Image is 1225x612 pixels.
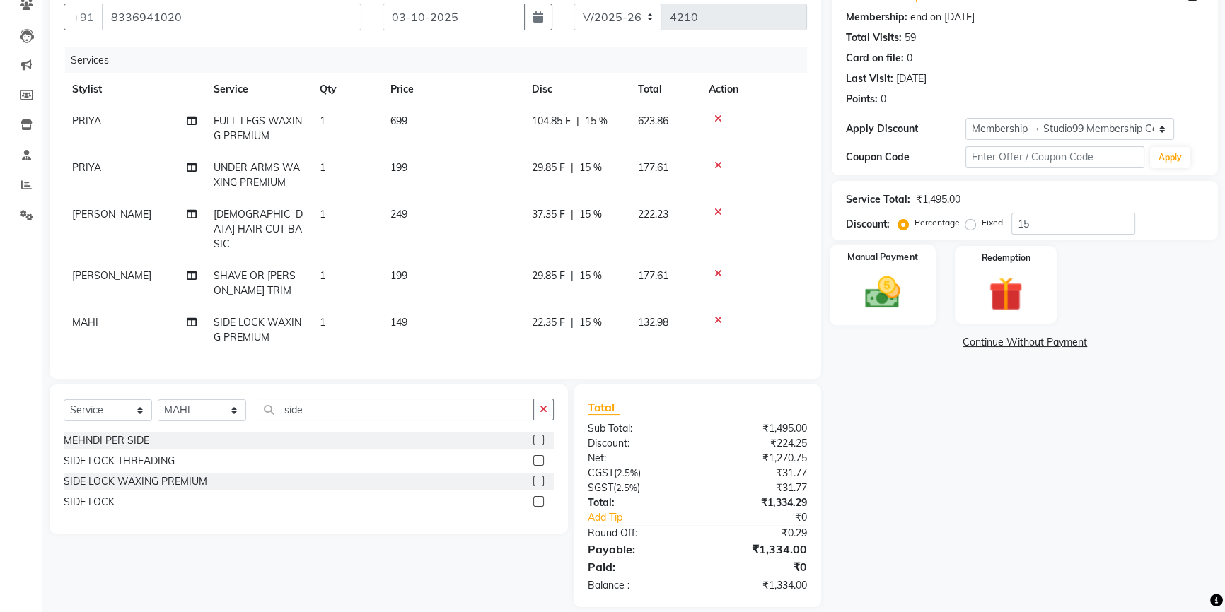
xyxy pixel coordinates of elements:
span: [DEMOGRAPHIC_DATA] HAIR CUT BASIC [214,208,303,250]
span: 177.61 [638,269,668,282]
span: 132.98 [638,316,668,329]
div: ₹1,495.00 [697,421,818,436]
span: FULL LEGS WAXING PREMIUM [214,114,302,142]
span: 15 % [579,269,602,283]
label: Fixed [982,216,1003,229]
div: 0 [881,92,886,107]
div: ₹0 [717,510,818,525]
div: Payable: [577,541,697,558]
span: 249 [390,208,407,220]
span: | [571,207,574,222]
div: SIDE LOCK THREADING [64,454,175,469]
button: +91 [64,4,103,30]
span: 15 % [579,315,602,330]
span: 15 % [585,114,608,129]
div: 0 [907,51,912,66]
span: 37.35 F [532,207,565,222]
th: Service [205,73,311,105]
div: ₹1,334.00 [697,541,818,558]
span: MAHI [72,316,98,329]
span: UNDER ARMS WAXING PREMIUM [214,161,300,189]
span: 29.85 F [532,160,565,175]
span: 1 [320,161,325,174]
div: Apply Discount [846,122,965,136]
span: 22.35 F [532,315,565,330]
button: Apply [1150,147,1190,168]
div: ₹1,495.00 [916,192,960,207]
div: Total Visits: [846,30,902,45]
div: 59 [905,30,916,45]
span: 29.85 F [532,269,565,283]
div: Membership: [846,10,907,25]
span: 2.5% [617,467,638,478]
div: Last Visit: [846,71,893,86]
div: Discount: [577,436,697,451]
div: ( ) [577,466,697,481]
div: Coupon Code [846,150,965,165]
span: 699 [390,114,407,127]
th: Price [382,73,523,105]
a: Continue Without Payment [835,335,1215,350]
label: Manual Payment [847,250,918,264]
span: CGST [588,466,614,479]
span: 149 [390,316,407,329]
span: | [571,315,574,330]
div: [DATE] [896,71,927,86]
input: Search or Scan [257,399,534,420]
div: MEHNDI PER SIDE [64,433,149,448]
span: 1 [320,208,325,220]
div: end on [DATE] [910,10,975,25]
span: | [576,114,579,129]
div: ₹1,270.75 [697,451,818,466]
div: Service Total: [846,192,910,207]
div: ( ) [577,481,697,495]
span: SHAVE OR [PERSON_NAME] TRIM [214,269,296,297]
div: Points: [846,92,878,107]
span: SGST [588,481,613,494]
div: SIDE LOCK [64,495,115,510]
div: ₹224.25 [697,436,818,451]
span: 1 [320,316,325,329]
div: Total: [577,495,697,510]
div: Sub Total: [577,421,697,436]
input: Search by Name/Mobile/Email/Code [102,4,361,30]
span: 222.23 [638,208,668,220]
div: Round Off: [577,526,697,541]
div: ₹0.29 [697,526,818,541]
label: Redemption [982,252,1030,264]
div: Net: [577,451,697,466]
img: _cash.svg [854,272,912,312]
div: Balance : [577,578,697,593]
span: | [571,269,574,283]
span: 199 [390,161,407,174]
input: Enter Offer / Coupon Code [965,146,1144,168]
span: | [571,160,574,175]
th: Stylist [64,73,205,105]
span: [PERSON_NAME] [72,269,151,282]
a: Add Tip [577,510,718,525]
span: 199 [390,269,407,282]
div: ₹1,334.00 [697,578,818,593]
th: Qty [311,73,382,105]
span: 1 [320,269,325,282]
span: 104.85 F [532,114,571,129]
div: ₹31.77 [697,466,818,481]
th: Total [629,73,700,105]
span: [PERSON_NAME] [72,208,151,220]
label: Percentage [915,216,960,229]
div: ₹1,334.29 [697,495,818,510]
span: 15 % [579,207,602,222]
span: 2.5% [616,482,637,493]
span: SIDE LOCK WAXING PREMIUM [214,316,301,343]
div: Card on file: [846,51,904,66]
span: PRIYA [72,161,101,174]
span: 623.86 [638,114,668,127]
div: ₹0 [697,558,818,575]
span: PRIYA [72,114,101,127]
div: SIDE LOCK WAXING PREMIUM [64,474,207,489]
img: _gift.svg [978,273,1033,315]
div: Services [65,47,818,73]
div: Discount: [846,217,890,232]
span: 15 % [579,160,602,175]
th: Action [700,73,807,105]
